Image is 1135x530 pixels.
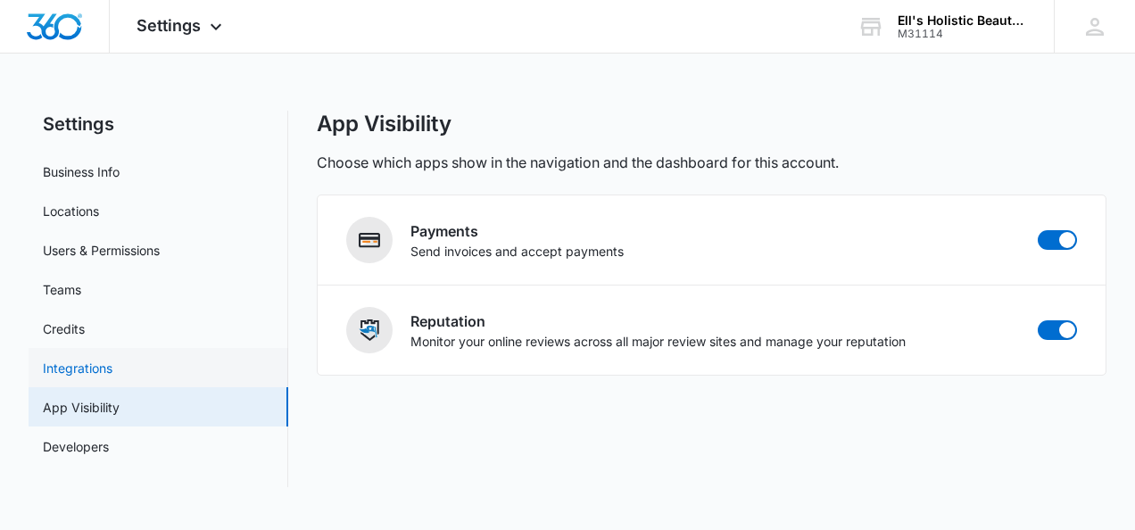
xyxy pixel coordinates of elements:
div: account name [898,13,1028,28]
span: Settings [137,16,201,35]
h2: Payments [410,220,624,242]
p: Monitor your online reviews across all major review sites and manage your reputation [410,332,906,351]
h1: App Visibility [317,111,452,137]
a: Teams [43,280,81,299]
a: Locations [43,202,99,220]
a: Integrations [43,359,112,377]
a: Credits [43,319,85,338]
h2: Reputation [410,311,906,332]
img: Payments [359,229,380,251]
a: Business Info [43,162,120,181]
p: Choose which apps show in the navigation and the dashboard for this account. [317,152,839,173]
p: Send invoices and accept payments [410,242,624,261]
a: Developers [43,437,109,456]
h2: Settings [29,111,288,137]
a: Users & Permissions [43,241,160,260]
div: account id [898,28,1028,40]
img: Reputation [359,319,380,341]
a: App Visibility [43,398,120,417]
